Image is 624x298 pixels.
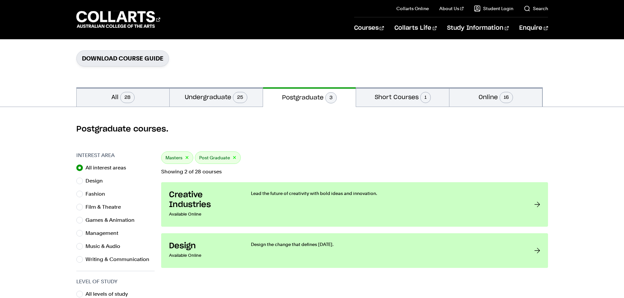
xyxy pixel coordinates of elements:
button: × [233,154,236,162]
a: Courses [354,17,384,39]
label: Design [85,176,108,185]
label: Fashion [85,189,110,199]
a: Design Available Online Design the change that defines [DATE]. [161,233,548,268]
span: 3 [325,92,337,103]
span: 28 [120,92,135,103]
div: Go to homepage [76,10,160,29]
label: Games & Animation [85,216,140,225]
p: Showing 2 of 28 courses [161,169,548,174]
div: Post Graduate [195,151,241,164]
span: 25 [233,92,247,103]
button: Short Courses1 [356,87,449,107]
p: Lead the future of creativity with bold ideas and innovation. [251,190,521,197]
button: Postgraduate3 [263,87,356,107]
label: Film & Theatre [85,202,126,212]
a: Search [524,5,548,12]
button: Online16 [449,87,542,107]
h3: Level of Study [76,278,155,286]
div: Masters [161,151,193,164]
a: Download Course Guide [76,50,169,66]
a: Collarts Life [394,17,437,39]
p: Design the change that defines [DATE]. [251,241,521,248]
button: × [185,154,189,162]
a: Creative Industries Available Online Lead the future of creativity with bold ideas and innovation. [161,182,548,227]
label: Music & Audio [85,242,125,251]
button: All28 [77,87,170,107]
label: All interest areas [85,163,131,172]
p: Available Online [169,210,238,219]
a: About Us [439,5,463,12]
span: 1 [420,92,431,103]
h3: Interest Area [76,151,155,159]
a: Student Login [474,5,513,12]
button: Undergraduate25 [170,87,263,107]
p: Available Online [169,251,238,260]
h3: Creative Industries [169,190,238,210]
label: Writing & Communication [85,255,155,264]
a: Enquire [519,17,548,39]
span: 16 [500,92,513,103]
a: Collarts Online [396,5,429,12]
h2: Postgraduate courses. [76,124,548,134]
label: Management [85,229,123,238]
a: Study Information [447,17,509,39]
h3: Design [169,241,238,251]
